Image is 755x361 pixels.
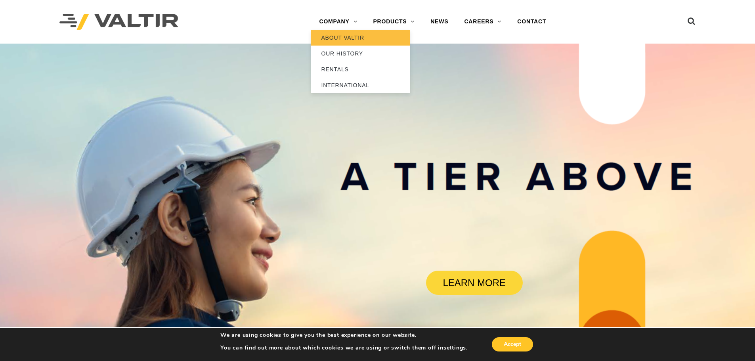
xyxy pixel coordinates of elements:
[311,61,410,77] a: RENTALS
[456,14,509,30] a: CAREERS
[220,344,468,351] p: You can find out more about which cookies we are using or switch them off in .
[365,14,422,30] a: PRODUCTS
[426,271,523,295] a: LEARN MORE
[311,46,410,61] a: OUR HISTORY
[220,332,468,339] p: We are using cookies to give you the best experience on our website.
[509,14,554,30] a: CONTACT
[492,337,533,351] button: Accept
[311,14,365,30] a: COMPANY
[311,30,410,46] a: ABOUT VALTIR
[443,344,466,351] button: settings
[311,77,410,93] a: INTERNATIONAL
[59,14,178,30] img: Valtir
[422,14,456,30] a: NEWS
